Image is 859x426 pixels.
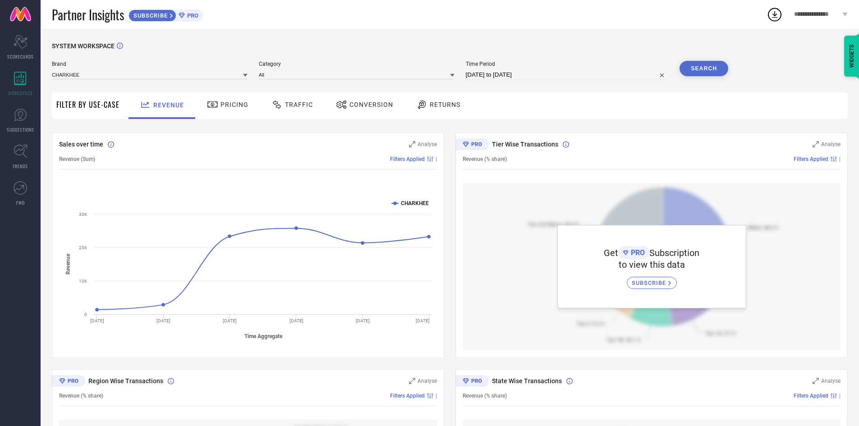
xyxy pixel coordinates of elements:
[821,378,841,384] span: Analyse
[84,312,87,317] text: 0
[244,333,283,339] tspan: Time Aggregate
[436,156,437,162] span: |
[153,101,184,109] span: Revenue
[839,156,841,162] span: |
[390,393,425,399] span: Filters Applied
[52,61,248,67] span: Brand
[680,61,728,76] button: Search
[223,318,237,323] text: [DATE]
[492,377,562,385] span: State Wise Transactions
[604,247,618,258] span: Get
[627,270,677,289] a: SUBSCRIBE
[185,12,198,19] span: PRO
[632,279,668,286] span: SUBSCRIBE
[418,141,437,147] span: Analyse
[466,69,669,80] input: Select time period
[88,377,163,385] span: Region Wise Transactions
[59,156,95,162] span: Revenue (Sum)
[463,156,507,162] span: Revenue (% share)
[129,7,203,22] a: SUBSCRIBEPRO
[401,200,429,206] text: CHARKHEE
[455,138,489,152] div: Premium
[455,375,489,389] div: Premium
[79,245,87,250] text: 20K
[466,61,669,67] span: Time Period
[356,318,370,323] text: [DATE]
[220,101,248,108] span: Pricing
[59,393,103,399] span: Revenue (% share)
[813,378,819,384] svg: Zoom
[259,61,455,67] span: Category
[52,42,115,50] span: SYSTEM WORKSPACE
[52,375,85,389] div: Premium
[418,378,437,384] span: Analyse
[409,141,415,147] svg: Zoom
[813,141,819,147] svg: Zoom
[463,393,507,399] span: Revenue (% share)
[289,318,303,323] text: [DATE]
[8,90,33,96] span: WORKSPACE
[349,101,393,108] span: Conversion
[839,393,841,399] span: |
[821,141,841,147] span: Analyse
[285,101,313,108] span: Traffic
[7,126,34,133] span: SUGGESTIONS
[59,141,103,148] span: Sales over time
[56,99,119,110] span: Filter By Use-Case
[409,378,415,384] svg: Zoom
[79,279,87,284] text: 10K
[416,318,430,323] text: [DATE]
[90,318,104,323] text: [DATE]
[436,393,437,399] span: |
[794,393,828,399] span: Filters Applied
[16,199,25,206] span: FWD
[65,253,71,275] tspan: Revenue
[129,12,170,19] span: SUBSCRIBE
[156,318,170,323] text: [DATE]
[430,101,460,108] span: Returns
[13,163,28,169] span: TRENDS
[492,141,558,148] span: Tier Wise Transactions
[52,5,124,24] span: Partner Insights
[649,247,699,258] span: Subscription
[629,248,645,257] span: PRO
[619,259,685,270] span: to view this data
[767,6,783,23] div: Open download list
[390,156,425,162] span: Filters Applied
[79,212,87,217] text: 30K
[794,156,828,162] span: Filters Applied
[7,53,34,60] span: SCORECARDS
